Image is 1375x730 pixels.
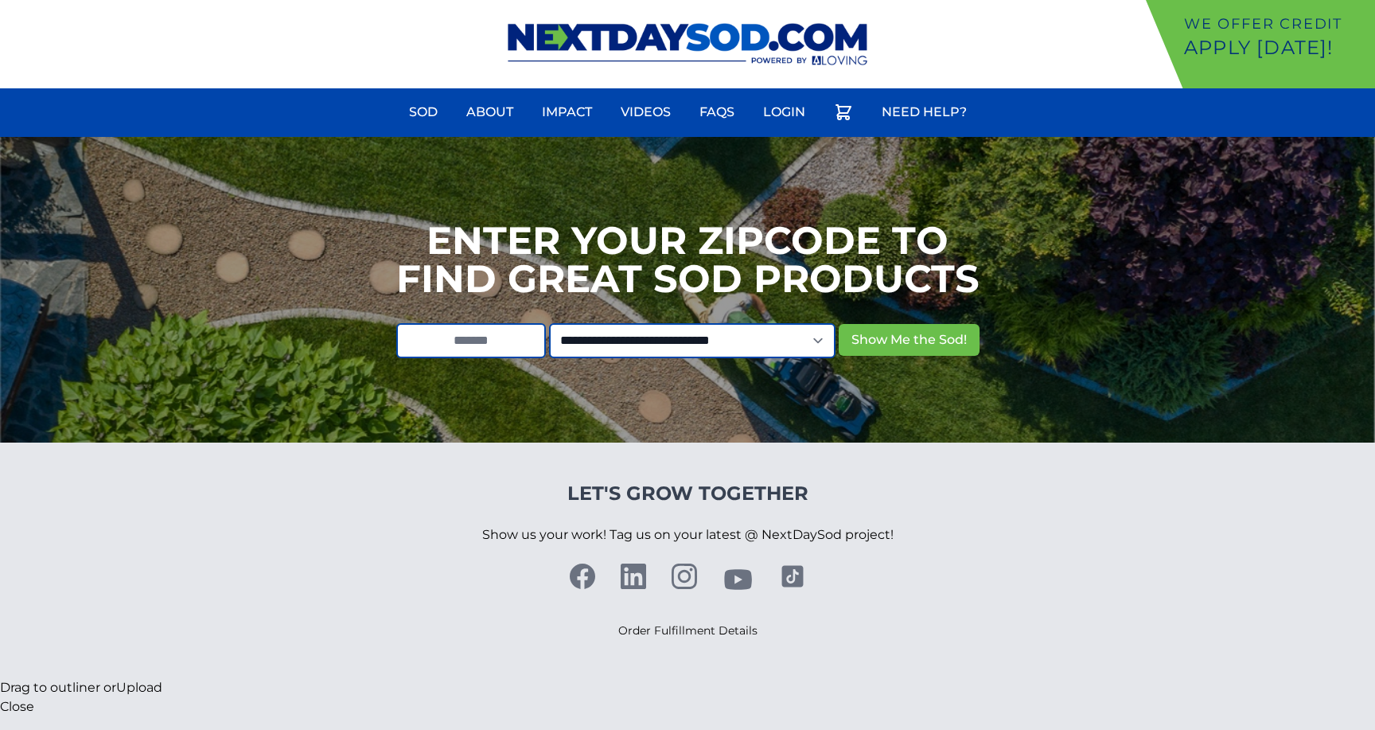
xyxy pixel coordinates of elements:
p: Apply [DATE]! [1184,35,1369,61]
span: Upload [116,680,162,695]
h4: Let's Grow Together [482,481,894,506]
a: About [457,93,523,131]
h1: Enter your Zipcode to Find Great Sod Products [396,221,980,298]
a: Sod [399,93,447,131]
p: Show us your work! Tag us on your latest @ NextDaySod project! [482,506,894,564]
a: Impact [532,93,602,131]
a: FAQs [690,93,744,131]
button: Show Me the Sod! [839,324,980,356]
a: Videos [611,93,680,131]
p: We offer Credit [1184,13,1369,35]
a: Login [754,93,815,131]
a: Order Fulfillment Details [618,623,758,638]
a: Need Help? [872,93,976,131]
